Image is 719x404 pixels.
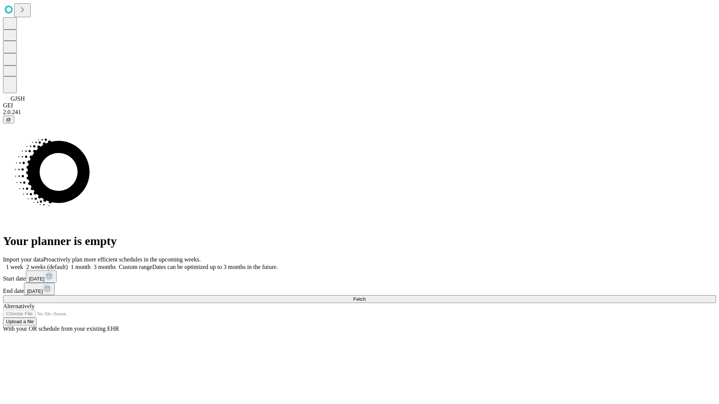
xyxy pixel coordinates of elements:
button: [DATE] [26,270,57,283]
div: Start date [3,270,716,283]
div: End date [3,283,716,295]
span: [DATE] [27,288,43,294]
button: @ [3,116,14,123]
span: @ [6,117,11,122]
span: 3 months [94,264,116,270]
span: Alternatively [3,303,34,309]
button: Upload a file [3,318,37,325]
button: [DATE] [24,283,55,295]
span: [DATE] [29,276,45,282]
span: With your OR schedule from your existing EHR [3,325,119,332]
span: Fetch [353,296,365,302]
div: 2.0.241 [3,109,716,116]
span: GJSH [10,95,25,102]
span: 2 weeks (default) [26,264,68,270]
button: Fetch [3,295,716,303]
h1: Your planner is empty [3,234,716,248]
span: 1 month [71,264,91,270]
span: Custom range [119,264,152,270]
div: GEI [3,102,716,109]
span: Proactively plan more efficient schedules in the upcoming weeks. [43,256,201,263]
span: Dates can be optimized up to 3 months in the future. [152,264,278,270]
span: Import your data [3,256,43,263]
span: 1 week [6,264,23,270]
